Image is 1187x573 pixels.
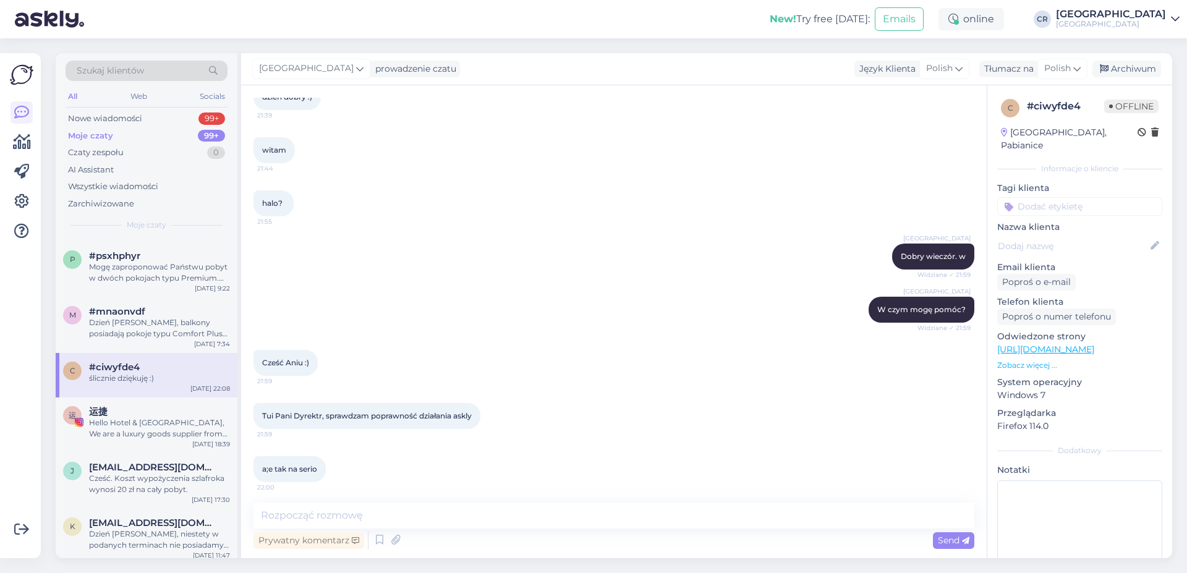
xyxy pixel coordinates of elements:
[262,358,309,367] span: Cześć Aniu :)
[128,88,150,104] div: Web
[997,221,1162,234] p: Nazwa klienta
[997,274,1076,291] div: Poproś o e-mail
[997,464,1162,477] p: Notatki
[69,310,76,320] span: m
[70,522,75,531] span: k
[262,198,283,208] span: halo?
[903,287,971,296] span: [GEOGRAPHIC_DATA]
[193,551,230,560] div: [DATE] 11:47
[997,261,1162,274] p: Email klienta
[901,252,966,261] span: Dobry wieczór. w
[89,373,230,384] div: ślicznie dziękuję :)
[770,13,796,25] b: New!
[370,62,456,75] div: prowadzenie czatu
[89,473,230,495] div: Cześć. Koszt wypożyczenia szlafroka wynosi 20 zł na cały pobyt.
[66,88,80,104] div: All
[938,8,1004,30] div: online
[854,62,916,75] div: Język Klienta
[997,389,1162,402] p: Windows 7
[1056,9,1166,19] div: [GEOGRAPHIC_DATA]
[89,417,230,439] div: Hello Hotel & [GEOGRAPHIC_DATA], We are a luxury goods supplier from [GEOGRAPHIC_DATA], offering ...
[89,528,230,551] div: Dzień [PERSON_NAME], niestety w podanych terminach nie posiadamy dostępnych pokoi Standard. Mogę ...
[198,112,225,125] div: 99+
[89,362,140,373] span: #ciwyfde4
[903,234,971,243] span: [GEOGRAPHIC_DATA]
[1092,61,1161,77] div: Archiwum
[1056,9,1180,29] a: [GEOGRAPHIC_DATA][GEOGRAPHIC_DATA]
[197,88,228,104] div: Socials
[997,308,1116,325] div: Poproś o numer telefonu
[997,197,1162,216] input: Dodać etykietę
[257,111,304,120] span: 21:39
[68,146,124,159] div: Czaty zespołu
[1034,11,1051,28] div: CR
[257,430,304,439] span: 21:59
[68,180,158,193] div: Wszystkie wiadomości
[68,164,114,176] div: AI Assistant
[253,532,364,549] div: Prywatny komentarz
[257,483,304,492] span: 22:00
[917,270,971,279] span: Widziane ✓ 21:59
[68,112,142,125] div: Nowe wiadomości
[998,239,1148,253] input: Dodaj nazwę
[997,182,1162,195] p: Tagi klienta
[1027,99,1104,114] div: # ciwyfde4
[77,64,144,77] span: Szukaj klientów
[262,411,472,420] span: Tui Pani Dyrektr, sprawdzam poprawność działania askly
[89,261,230,284] div: Mogę zaproponować Państwu pobyt w dwóch pokojach typu Premium. Pokój typu Premium dla 2 osób doro...
[68,198,134,210] div: Zarchiwizowane
[997,163,1162,174] div: Informacje o kliencie
[1056,19,1166,29] div: [GEOGRAPHIC_DATA]
[938,535,969,546] span: Send
[875,7,924,31] button: Emails
[997,376,1162,389] p: System operacyjny
[70,255,75,264] span: p
[770,12,870,27] div: Try free [DATE]:
[1008,103,1013,112] span: c
[68,130,113,142] div: Moje czaty
[89,462,218,473] span: jochen07@t-online.de
[259,62,354,75] span: [GEOGRAPHIC_DATA]
[70,466,74,475] span: j
[70,366,75,375] span: c
[257,217,304,226] span: 21:55
[877,305,966,314] span: W czym mogę pomóc?
[997,344,1094,355] a: [URL][DOMAIN_NAME]
[89,406,108,417] span: 运捷
[262,464,317,473] span: a;e tak na serio
[194,339,230,349] div: [DATE] 7:34
[89,517,218,528] span: karolina.molicka@gmail.com
[997,445,1162,456] div: Dodatkowy
[257,376,304,386] span: 21:59
[192,439,230,449] div: [DATE] 18:39
[198,130,225,142] div: 99+
[1104,100,1159,113] span: Offline
[69,410,76,420] span: 运
[997,330,1162,343] p: Odwiedzone strony
[997,407,1162,420] p: Przeglądarka
[89,250,140,261] span: #psxhphyr
[997,295,1162,308] p: Telefon klienta
[997,360,1162,371] p: Zobacz więcej ...
[89,306,145,317] span: #mnaonvdf
[127,219,166,231] span: Moje czaty
[997,420,1162,433] p: Firefox 114.0
[1001,126,1138,152] div: [GEOGRAPHIC_DATA], Pabianice
[190,384,230,393] div: [DATE] 22:08
[195,284,230,293] div: [DATE] 9:22
[257,164,304,173] span: 21:44
[926,62,953,75] span: Polish
[89,317,230,339] div: Dzień [PERSON_NAME], balkony posiadają pokoje typu Comfort Plus w budynku [GEOGRAPHIC_DATA] i pok...
[979,62,1034,75] div: Tłumacz na
[917,323,971,333] span: Widziane ✓ 21:59
[1044,62,1071,75] span: Polish
[262,145,286,155] span: witam
[192,495,230,504] div: [DATE] 17:30
[10,63,33,87] img: Askly Logo
[207,146,225,159] div: 0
